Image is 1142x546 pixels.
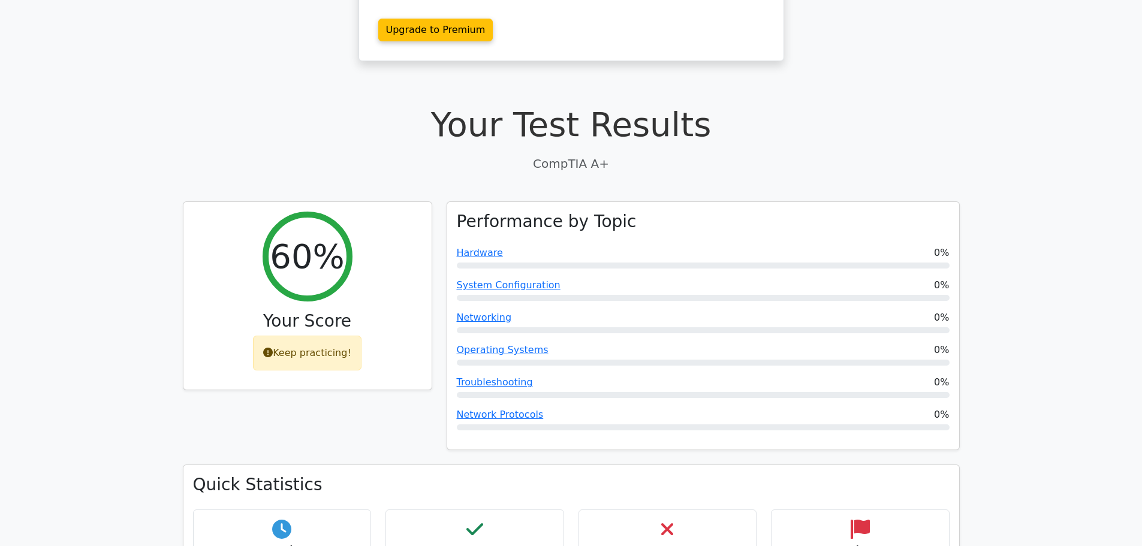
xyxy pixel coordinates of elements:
[378,19,493,41] a: Upgrade to Premium
[457,409,544,420] a: Network Protocols
[457,312,512,323] a: Networking
[934,408,949,422] span: 0%
[270,236,344,276] h2: 60%
[193,311,422,331] h3: Your Score
[934,343,949,357] span: 0%
[457,247,503,258] a: Hardware
[457,212,637,232] h3: Performance by Topic
[183,155,960,173] p: CompTIA A+
[457,376,533,388] a: Troubleshooting
[193,475,950,495] h3: Quick Statistics
[183,104,960,144] h1: Your Test Results
[457,279,561,291] a: System Configuration
[934,246,949,260] span: 0%
[934,310,949,325] span: 0%
[934,278,949,292] span: 0%
[934,375,949,390] span: 0%
[253,336,361,370] div: Keep practicing!
[457,344,549,355] a: Operating Systems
